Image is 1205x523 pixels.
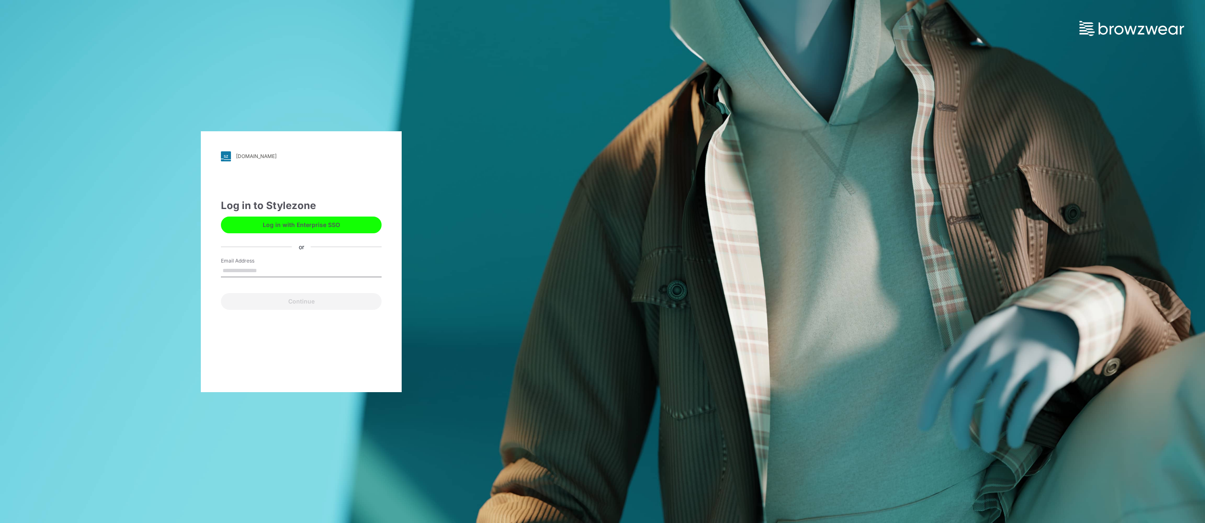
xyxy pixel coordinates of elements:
[1079,21,1184,36] img: browzwear-logo.73288ffb.svg
[236,153,277,159] div: [DOMAIN_NAME]
[221,257,279,265] label: Email Address
[221,151,231,161] img: svg+xml;base64,PHN2ZyB3aWR0aD0iMjgiIGhlaWdodD0iMjgiIHZpZXdCb3g9IjAgMCAyOCAyOCIgZmlsbD0ibm9uZSIgeG...
[292,242,311,251] div: or
[221,217,382,233] button: Log in with Enterprise SSO
[221,198,382,213] div: Log in to Stylezone
[221,151,382,161] a: [DOMAIN_NAME]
